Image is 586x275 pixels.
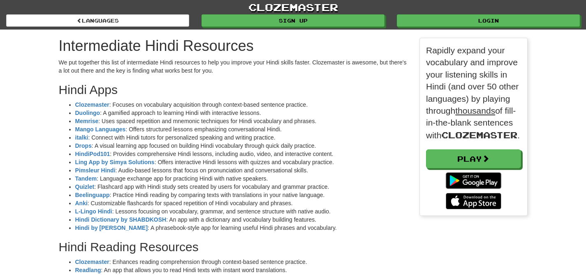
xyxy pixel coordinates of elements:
[75,109,408,117] li: : A gamified approach to learning Hindi with interactive lessons.
[75,267,101,273] a: Readlang
[75,183,95,190] a: Quizlet
[75,126,126,133] a: Mango Languages
[441,130,517,140] span: Clozemaster
[75,118,99,124] a: Memrise
[75,259,109,265] a: Clozemaster
[75,225,148,231] a: Hindi by [PERSON_NAME]
[426,149,521,168] a: Play
[75,142,408,150] li: : A visual learning app focused on building Hindi vocabulary through quick daily practice.
[75,199,408,207] li: : Customizable flashcards for spaced repetition of Hindi vocabulary and phrases.
[75,215,408,224] li: : An app with a dictionary and vocabulary building features.
[75,101,109,108] a: Clozemaster
[75,150,408,158] li: : Provides comprehensive Hindi lessons, including audio, video, and interactive content.
[455,106,495,115] u: thousands
[59,58,408,75] p: We put together this list of intermediate Hindi resources to help you improve your Hindi skills f...
[202,14,384,27] a: Sign up
[75,175,97,182] a: Tandem
[75,174,408,183] li: : Language exchange app for practicing Hindi with native speakers.
[75,158,408,166] li: : Offers interactive Hindi lessons with quizzes and vocabulary practice.
[59,38,408,54] h1: Intermediate Hindi Resources
[75,191,408,199] li: : Practice Hindi reading by comparing texts with translations in your native language.
[75,101,408,109] li: : Focuses on vocabulary acquisition through context-based sentence practice.
[75,266,408,274] li: : An app that allows you to read Hindi texts with instant word translations.
[75,200,88,206] a: Anki
[75,166,408,174] li: : Audio-based lessons that focus on pronunciation and conversational skills.
[75,117,408,125] li: : Uses spaced repetition and mnemonic techniques for Hindi vocabulary and phrases.
[426,44,521,141] p: Rapidly expand your vocabulary and improve your listening skills in Hindi (and over 50 other lang...
[75,216,167,223] a: Hindi Dictionary by SHABDKOSH
[59,240,408,254] h2: Hindi Reading Resources
[442,168,505,193] img: Get it on Google Play
[6,14,189,27] a: Languages
[75,192,110,198] a: Beelinguapp
[75,258,408,266] li: : Enhances reading comprehension through context-based sentence practice.
[75,207,408,215] li: : Lessons focusing on vocabulary, grammar, and sentence structure with native audio.
[75,183,408,191] li: : Flashcard app with Hindi study sets created by users for vocabulary and grammar practice.
[75,134,88,141] a: italki
[446,193,501,209] img: Download_on_the_App_Store_Badge_US-UK_135x40-25178aeef6eb6b83b96f5f2d004eda3bffbb37122de64afbaef7...
[75,110,100,116] a: Duolingo
[75,142,92,149] a: Drops
[75,224,408,232] li: : A phrasebook-style app for learning useful Hindi phrases and vocabulary.
[75,133,408,142] li: : Connect with Hindi tutors for personalized speaking and writing practice.
[75,167,116,174] a: Pimsleur Hindi
[75,159,155,165] a: Ling App by Simya Solutions
[75,125,408,133] li: : Offers structured lessons emphasizing conversational Hindi.
[75,151,110,157] a: HindiPod101
[397,14,580,27] a: Login
[59,83,408,96] h2: Hindi Apps
[75,208,112,215] a: L-Lingo Hindi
